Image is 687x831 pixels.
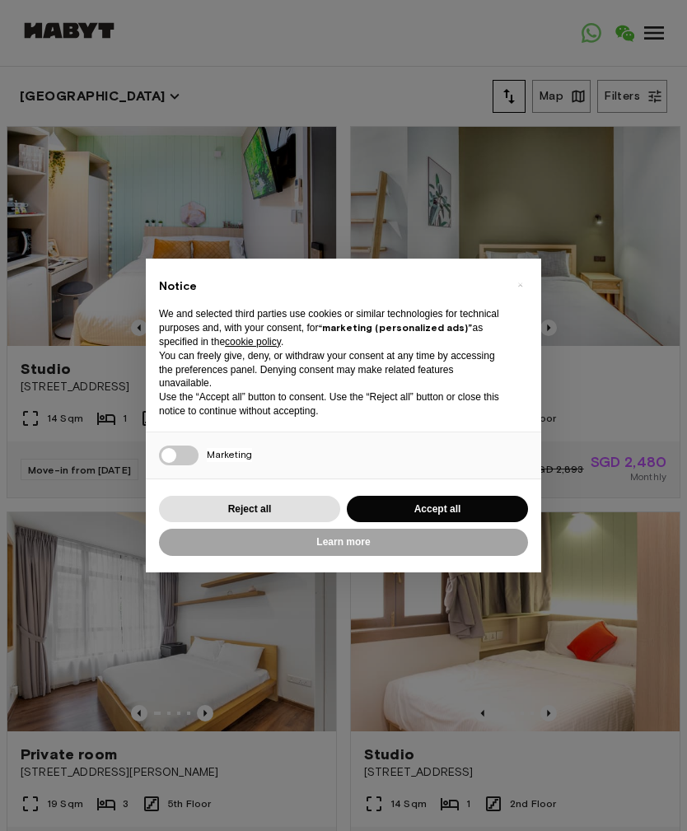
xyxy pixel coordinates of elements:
button: Close this notice [507,272,533,298]
span: Marketing [207,448,252,462]
button: Accept all [347,496,528,523]
button: Reject all [159,496,340,523]
a: cookie policy [225,336,281,348]
strong: “marketing (personalized ads)” [318,321,472,334]
p: We and selected third parties use cookies or similar technologies for technical purposes and, wit... [159,307,502,348]
span: × [517,275,523,295]
button: Learn more [159,529,528,556]
p: Use the “Accept all” button to consent. Use the “Reject all” button or close this notice to conti... [159,390,502,418]
h2: Notice [159,278,502,295]
p: You can freely give, deny, or withdraw your consent at any time by accessing the preferences pane... [159,349,502,390]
